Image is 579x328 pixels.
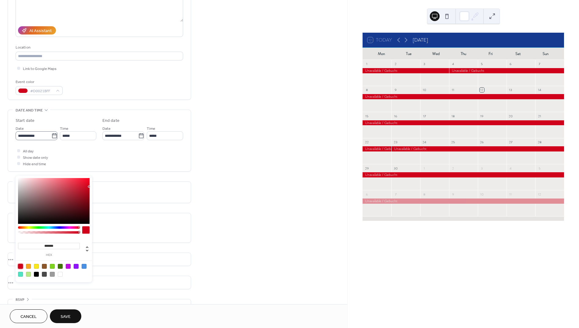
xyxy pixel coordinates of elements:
div: 4 [451,62,455,66]
div: #9B9B9B [50,272,55,277]
div: 9 [393,88,398,92]
div: AI Assistant [29,28,52,34]
div: #417505 [58,264,63,269]
div: #50E3C2 [18,272,23,277]
div: 19 [480,114,484,118]
div: #F5A623 [26,264,31,269]
div: Tue [395,48,422,60]
div: 8 [422,192,427,196]
div: 1 [364,62,369,66]
div: 6 [364,192,369,196]
div: 3 [422,62,427,66]
div: Location [16,44,182,51]
div: 14 [537,88,542,92]
button: Cancel [10,309,47,323]
div: 20 [508,114,513,118]
span: Date [102,126,111,132]
div: Start date [16,118,35,124]
div: Event color [16,79,61,85]
div: Unavailable / Gebucht [363,94,564,99]
div: 3 [480,166,484,170]
div: 1 [422,166,427,170]
div: #BD10E0 [66,264,71,269]
div: Wed [422,48,450,60]
div: #4A90E2 [82,264,87,269]
div: 7 [393,192,398,196]
div: 17 [422,114,427,118]
span: Date and time [16,107,43,114]
div: #7ED321 [50,264,55,269]
div: ••• [8,299,191,312]
div: 2 [451,166,455,170]
div: 12 [480,88,484,92]
div: 8 [364,88,369,92]
label: hex [18,253,80,257]
div: ••• [8,253,191,266]
div: #4A4A4A [42,272,47,277]
div: 6 [508,62,513,66]
div: #000000 [34,272,39,277]
div: 23 [393,140,398,144]
div: #FFFFFF [58,272,63,277]
div: ••• [8,276,191,289]
div: 15 [364,114,369,118]
div: 10 [422,88,427,92]
div: 4 [508,166,513,170]
button: AI Assistant [18,26,56,35]
div: #D0021B [18,264,23,269]
div: Unavailable / Gebucht [363,199,564,204]
div: 27 [508,140,513,144]
div: #8B572A [42,264,47,269]
div: Unavailable / Gebucht [391,146,564,151]
div: 5 [480,62,484,66]
div: [DATE] [413,36,428,44]
div: Fri [477,48,504,60]
span: Link to Google Maps [23,66,57,72]
div: 7 [537,62,542,66]
div: 26 [480,140,484,144]
div: 21 [537,114,542,118]
div: 18 [451,114,455,118]
div: 5 [537,166,542,170]
div: 16 [393,114,398,118]
div: 13 [508,88,513,92]
span: RSVP [16,297,24,303]
div: #9013FE [74,264,79,269]
div: 11 [451,88,455,92]
div: Sun [532,48,559,60]
div: 24 [422,140,427,144]
span: Hide end time [23,161,46,167]
div: 10 [480,192,484,196]
span: Date [16,126,24,132]
span: Show date only [23,155,48,161]
div: Thu [450,48,477,60]
div: End date [102,118,120,124]
div: 28 [537,140,542,144]
div: Sat [504,48,532,60]
div: Unavailable / Gebucht [449,68,564,73]
span: Time [147,126,155,132]
span: Save [61,314,71,320]
div: #B8E986 [26,272,31,277]
span: Cancel [20,314,37,320]
div: Unavailable / Gebucht [363,120,564,126]
span: All day [23,148,34,155]
div: 2 [393,62,398,66]
span: Time [60,126,68,132]
button: Save [50,309,81,323]
div: Mon [367,48,395,60]
div: Unavailable / Gebucht [363,172,564,177]
div: 30 [393,166,398,170]
div: #F8E71C [34,264,39,269]
div: 11 [508,192,513,196]
div: 22 [364,140,369,144]
div: 29 [364,166,369,170]
div: 9 [451,192,455,196]
div: 25 [451,140,455,144]
div: Unavailable / Gebucht [363,68,449,73]
span: #D0021BFF [30,88,53,94]
div: Unavailable / Gebucht [363,146,391,151]
div: 12 [537,192,542,196]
